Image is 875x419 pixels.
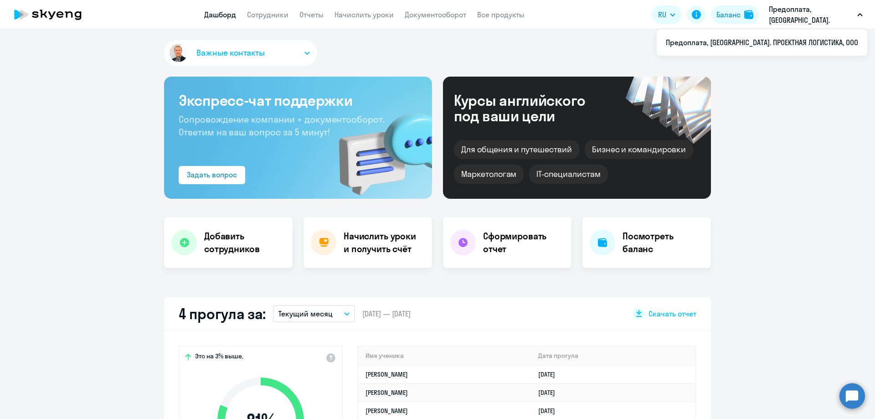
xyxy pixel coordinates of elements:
p: Предоплата, [GEOGRAPHIC_DATA]. ПРОЕКТНАЯ ЛОГИСТИКА, ООО [769,4,854,26]
h4: Посмотреть баланс [623,230,704,255]
h4: Начислить уроки и получить счёт [344,230,423,255]
a: Сотрудники [247,10,288,19]
h4: Добавить сотрудников [204,230,285,255]
button: Балансbalance [711,5,759,24]
a: Дашборд [204,10,236,19]
button: RU [652,5,682,24]
th: Имя ученика [358,347,531,365]
div: Бизнес и командировки [585,140,693,159]
button: Предоплата, [GEOGRAPHIC_DATA]. ПРОЕКТНАЯ ЛОГИСТИКА, ООО [764,4,867,26]
button: Важные контакты [164,40,317,66]
div: Задать вопрос [187,169,237,180]
h4: Сформировать отчет [483,230,564,255]
div: Баланс [716,9,741,20]
a: Начислить уроки [335,10,394,19]
a: Все продукты [477,10,525,19]
a: [PERSON_NAME] [365,388,408,397]
div: IT-специалистам [529,165,607,184]
div: Маркетологам [454,165,524,184]
a: [PERSON_NAME] [365,370,408,378]
button: Текущий месяц [273,305,355,322]
button: Задать вопрос [179,166,245,184]
img: avatar [168,42,189,64]
span: Скачать отчет [649,309,696,319]
a: [DATE] [538,370,562,378]
span: Сопровождение компании + документооборот. Ответим на ваш вопрос за 5 минут! [179,114,385,138]
th: Дата прогула [531,347,695,365]
span: Важные контакты [196,47,265,59]
h3: Экспресс-чат поддержки [179,91,417,109]
div: Для общения и путешествий [454,140,579,159]
span: RU [658,9,666,20]
span: [DATE] — [DATE] [362,309,411,319]
div: Курсы английского под ваши цели [454,93,610,124]
a: [PERSON_NAME] [365,407,408,415]
p: Текущий месяц [278,308,333,319]
a: [DATE] [538,407,562,415]
span: Это на 3% выше, [195,352,243,363]
a: Отчеты [299,10,324,19]
img: balance [744,10,753,19]
img: bg-img [326,96,432,199]
a: [DATE] [538,388,562,397]
h2: 4 прогула за: [179,305,266,323]
a: Документооборот [405,10,466,19]
ul: RU [657,29,867,56]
